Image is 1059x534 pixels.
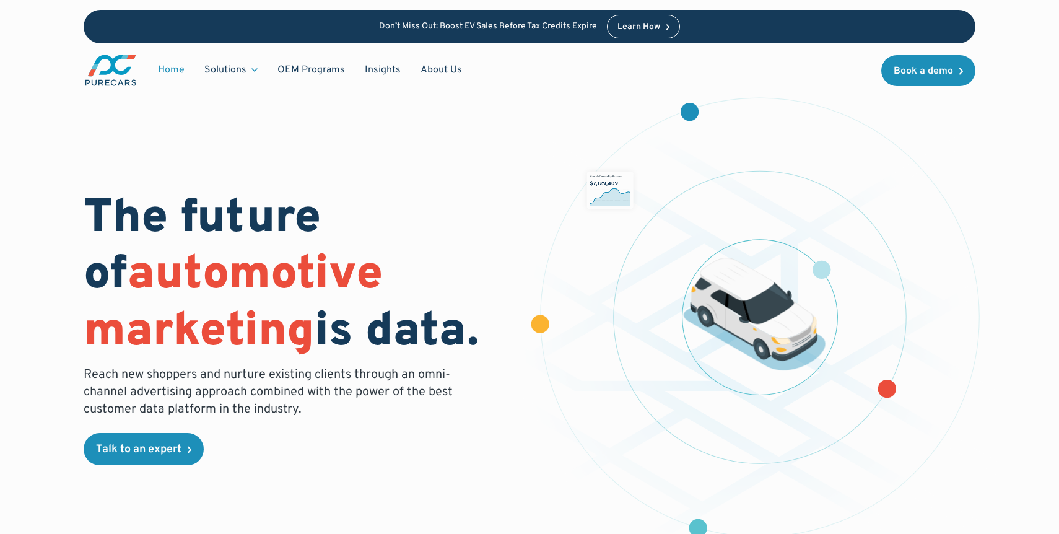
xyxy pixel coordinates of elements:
span: automotive marketing [84,246,383,362]
a: Talk to an expert [84,433,204,465]
a: Learn How [607,15,681,38]
a: About Us [411,58,472,82]
p: Don’t Miss Out: Boost EV Sales Before Tax Credits Expire [379,22,597,32]
p: Reach new shoppers and nurture existing clients through an omni-channel advertising approach comb... [84,366,460,418]
div: Solutions [204,63,246,77]
div: Learn How [617,23,660,32]
div: Talk to an expert [96,444,181,455]
div: Solutions [194,58,268,82]
a: Insights [355,58,411,82]
a: OEM Programs [268,58,355,82]
a: main [84,53,138,87]
img: illustration of a vehicle [684,258,826,370]
img: chart showing monthly dealership revenue of $7m [587,172,634,209]
a: Home [148,58,194,82]
div: Book a demo [894,66,953,76]
img: purecars logo [84,53,138,87]
a: Book a demo [881,55,975,86]
h1: The future of is data. [84,191,515,361]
